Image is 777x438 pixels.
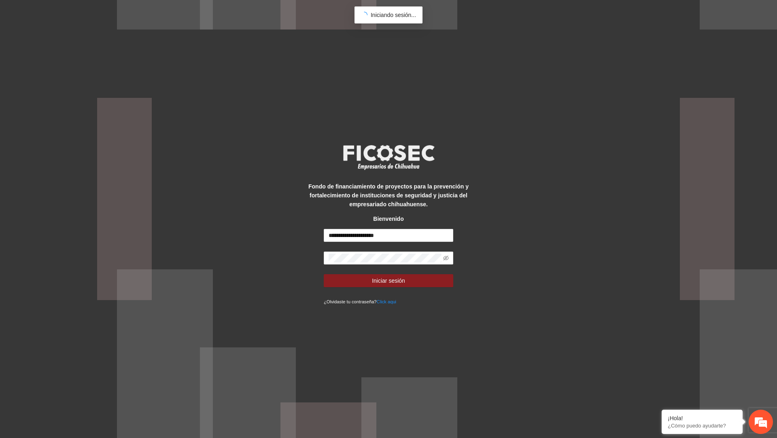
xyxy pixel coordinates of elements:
[377,299,397,304] a: Click aqui
[668,423,737,429] p: ¿Cómo puedo ayudarte?
[372,276,405,285] span: Iniciar sesión
[324,274,453,287] button: Iniciar sesión
[443,255,449,261] span: eye-invisible
[308,183,469,207] strong: Fondo de financiamiento de proyectos para la prevención y fortalecimiento de instituciones de seg...
[668,415,737,421] div: ¡Hola!
[371,12,416,18] span: Iniciando sesión...
[360,11,368,19] span: loading
[324,299,396,304] small: ¿Olvidaste tu contraseña?
[373,216,403,222] strong: Bienvenido
[338,142,439,172] img: logo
